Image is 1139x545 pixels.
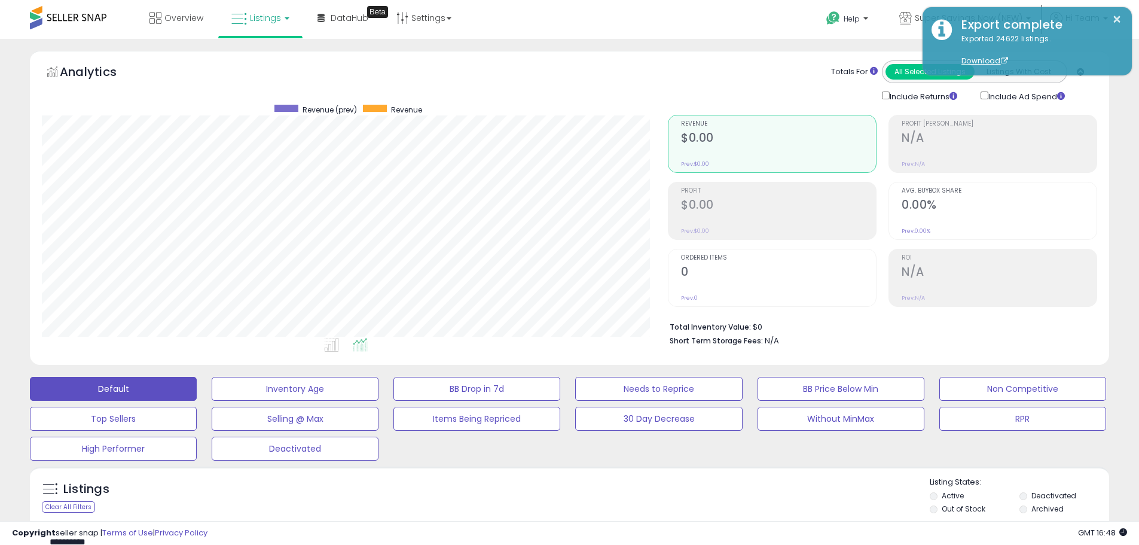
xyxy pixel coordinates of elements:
[30,407,197,431] button: Top Sellers
[681,265,876,281] h2: 0
[250,12,281,24] span: Listings
[1112,12,1122,27] button: ×
[817,2,880,39] a: Help
[765,335,779,346] span: N/A
[681,294,698,302] small: Prev: 0
[831,66,878,78] div: Totals For
[844,14,860,24] span: Help
[42,501,95,513] div: Clear All Filters
[102,527,153,538] a: Terms of Use
[902,131,1097,147] h2: N/A
[1031,504,1064,514] label: Archived
[902,255,1097,261] span: ROI
[902,227,930,235] small: Prev: 0.00%
[826,11,841,26] i: Get Help
[155,527,207,538] a: Privacy Policy
[575,407,742,431] button: 30 Day Decrease
[930,477,1109,488] p: Listing States:
[952,16,1123,34] div: Export complete
[393,407,560,431] button: Items Being Repriced
[391,105,422,115] span: Revenue
[331,12,368,24] span: DataHub
[60,63,140,83] h5: Analytics
[902,265,1097,281] h2: N/A
[681,255,876,261] span: Ordered Items
[63,481,109,498] h5: Listings
[681,188,876,194] span: Profit
[681,198,876,214] h2: $0.00
[942,504,985,514] label: Out of Stock
[961,56,1008,66] a: Download
[939,407,1106,431] button: RPR
[915,12,1022,24] span: Super Savings Now (NEW)
[164,12,203,24] span: Overview
[212,377,378,401] button: Inventory Age
[212,437,378,461] button: Deactivated
[12,527,56,538] strong: Copyright
[952,34,1123,67] div: Exported 24622 listings.
[902,294,925,302] small: Prev: N/A
[942,491,964,501] label: Active
[681,131,876,147] h2: $0.00
[670,322,751,332] b: Total Inventory Value:
[393,377,560,401] button: BB Drop in 7d
[939,377,1106,401] button: Non Competitive
[681,160,709,168] small: Prev: $0.00
[902,188,1097,194] span: Avg. Buybox Share
[1078,527,1127,538] span: 2025-09-16 16:48 GMT
[367,6,388,18] div: Tooltip anchor
[972,89,1084,103] div: Include Ad Spend
[681,121,876,127] span: Revenue
[885,64,975,80] button: All Selected Listings
[902,198,1097,214] h2: 0.00%
[681,227,709,235] small: Prev: $0.00
[902,160,925,168] small: Prev: N/A
[303,105,357,115] span: Revenue (prev)
[575,377,742,401] button: Needs to Reprice
[873,89,972,103] div: Include Returns
[670,336,763,346] b: Short Term Storage Fees:
[30,437,197,461] button: High Performer
[212,407,378,431] button: Selling @ Max
[670,319,1088,333] li: $0
[1031,491,1076,501] label: Deactivated
[902,121,1097,127] span: Profit [PERSON_NAME]
[758,377,924,401] button: BB Price Below Min
[30,377,197,401] button: Default
[758,407,924,431] button: Without MinMax
[12,528,207,539] div: seller snap | |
